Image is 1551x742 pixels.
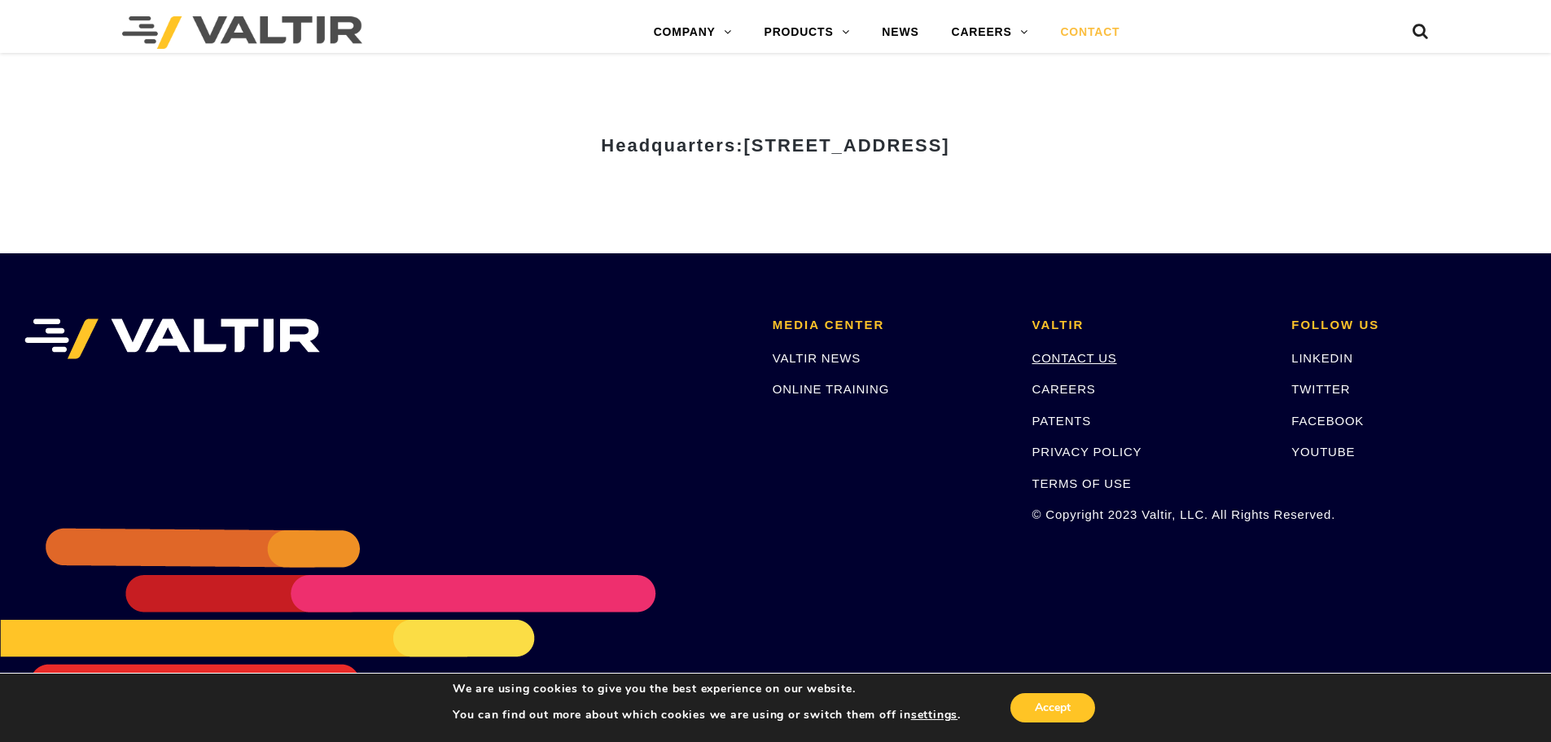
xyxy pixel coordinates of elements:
a: CAREERS [1032,382,1096,396]
a: PRODUCTS [748,16,866,49]
a: LINKEDIN [1291,351,1353,365]
button: settings [911,708,957,722]
a: PRIVACY POLICY [1032,445,1142,459]
a: CONTACT [1044,16,1136,49]
a: CONTACT US [1032,351,1117,365]
h2: MEDIA CENTER [773,318,1008,332]
img: VALTIR [24,318,320,359]
p: © Copyright 2023 Valtir, LLC. All Rights Reserved. [1032,505,1268,524]
a: FACEBOOK [1291,414,1364,428]
h2: VALTIR [1032,318,1268,332]
a: VALTIR NEWS [773,351,861,365]
strong: Headquarters: [601,135,949,156]
a: TERMS OF USE [1032,476,1132,490]
a: TWITTER [1291,382,1350,396]
a: PATENTS [1032,414,1092,428]
p: We are using cookies to give you the best experience on our website. [453,682,961,696]
a: NEWS [865,16,935,49]
a: COMPANY [637,16,748,49]
a: YOUTUBE [1291,445,1355,459]
span: [STREET_ADDRESS] [743,135,949,156]
h2: FOLLOW US [1291,318,1527,332]
img: Valtir [122,16,362,49]
p: You can find out more about which cookies we are using or switch them off in . [453,708,961,722]
a: ONLINE TRAINING [773,382,889,396]
button: Accept [1010,693,1095,722]
a: CAREERS [935,16,1045,49]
